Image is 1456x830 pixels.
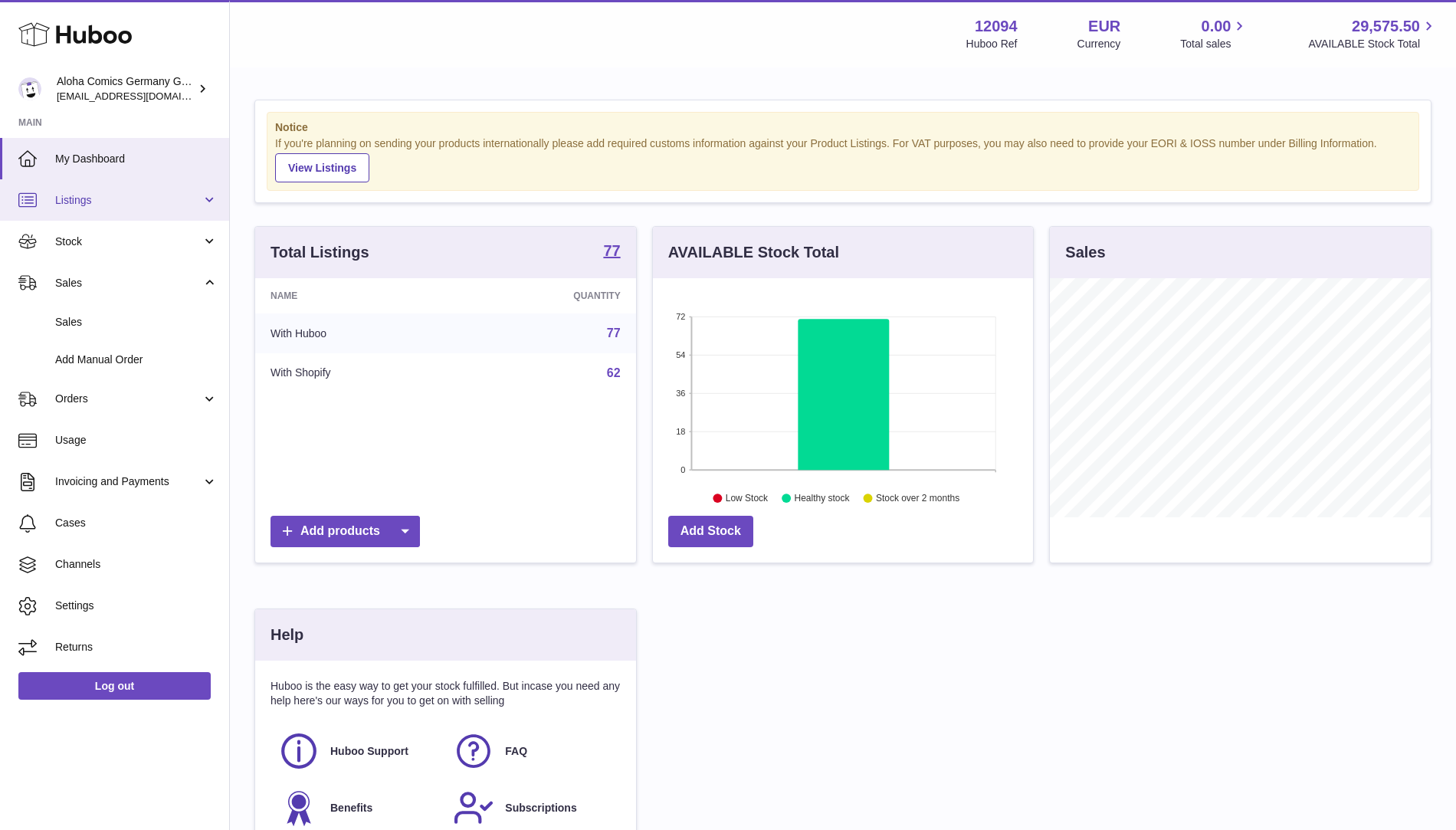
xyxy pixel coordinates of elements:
[271,242,369,263] h3: Total Listings
[505,744,527,759] span: FAQ
[676,350,685,359] text: 54
[1352,16,1420,37] span: 29,575.50
[275,153,369,182] a: View Listings
[975,16,1018,37] strong: 12094
[330,801,372,815] span: Benefits
[1180,16,1248,51] a: 0.00 Total sales
[271,516,420,547] a: Add products
[1065,242,1105,263] h3: Sales
[275,120,1411,135] strong: Notice
[55,353,218,367] span: Add Manual Order
[680,465,685,474] text: 0
[55,474,202,489] span: Invoicing and Payments
[55,557,218,572] span: Channels
[668,516,753,547] a: Add Stock
[55,640,218,654] span: Returns
[55,276,202,290] span: Sales
[57,90,225,102] span: [EMAIL_ADDRESS][DOMAIN_NAME]
[55,392,202,406] span: Orders
[676,312,685,321] text: 72
[1088,16,1120,37] strong: EUR
[55,516,218,530] span: Cases
[1180,37,1248,51] span: Total sales
[1202,16,1231,37] span: 0.00
[278,787,438,828] a: Benefits
[1077,37,1121,51] div: Currency
[876,493,959,504] text: Stock over 2 months
[607,366,621,379] a: 62
[794,493,850,504] text: Healthy stock
[55,193,202,208] span: Listings
[603,243,620,258] strong: 77
[1308,16,1438,51] a: 29,575.50 AVAILABLE Stock Total
[18,672,211,700] a: Log out
[453,730,612,772] a: FAQ
[55,315,218,330] span: Sales
[668,242,839,263] h3: AVAILABLE Stock Total
[55,152,218,166] span: My Dashboard
[726,493,769,504] text: Low Stock
[607,326,621,340] a: 77
[255,278,461,313] th: Name
[275,136,1411,182] div: If you're planning on sending your products internationally please add required customs informati...
[330,744,408,759] span: Huboo Support
[57,74,195,103] div: Aloha Comics Germany GmbH
[278,730,438,772] a: Huboo Support
[461,278,636,313] th: Quantity
[55,433,218,448] span: Usage
[271,625,303,645] h3: Help
[55,235,202,249] span: Stock
[453,787,612,828] a: Subscriptions
[271,679,621,708] p: Huboo is the easy way to get your stock fulfilled. But incase you need any help here's our ways f...
[255,353,461,393] td: With Shopify
[603,243,620,261] a: 77
[676,427,685,436] text: 18
[255,313,461,353] td: With Huboo
[1308,37,1438,51] span: AVAILABLE Stock Total
[18,77,41,100] img: comicsaloha@gmail.com
[55,599,218,613] span: Settings
[505,801,576,815] span: Subscriptions
[676,389,685,398] text: 36
[966,37,1018,51] div: Huboo Ref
